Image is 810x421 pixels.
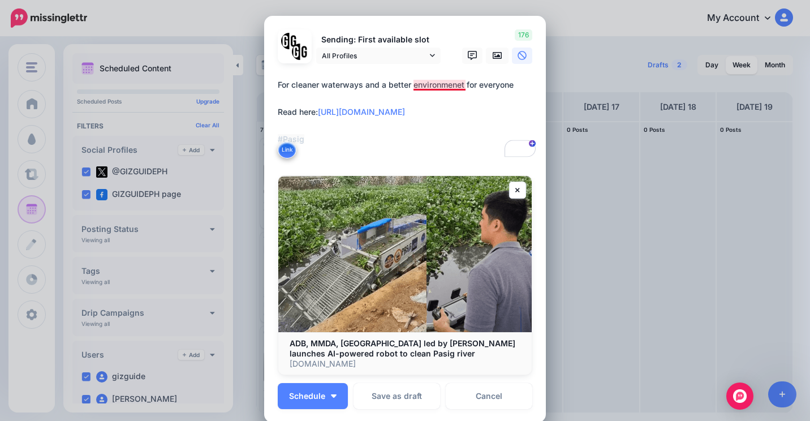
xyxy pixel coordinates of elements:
button: Save as draft [354,383,440,409]
a: All Profiles [316,48,441,64]
img: JT5sWCfR-79925.png [292,44,308,60]
img: ADB, MMDA, Pasig City led by Vico Sotto launches AI-powered robot to clean Pasig river [278,176,532,332]
b: ADB, MMDA, [GEOGRAPHIC_DATA] led by [PERSON_NAME] launches AI-powered robot to clean Pasig river [290,338,515,358]
p: Sending: First available slot [316,33,441,46]
textarea: To enrich screen reader interactions, please activate Accessibility in Grammarly extension settings [278,78,538,160]
p: [DOMAIN_NAME] [290,359,520,369]
div: Open Intercom Messenger [726,383,753,410]
span: All Profiles [322,50,427,62]
div: For cleaner waterways and a better environmenet for everyone Read here: [278,78,538,146]
button: Link [278,141,296,158]
span: Schedule [289,392,325,400]
a: Cancel [446,383,532,409]
button: Schedule [278,383,348,409]
span: 176 [515,29,532,41]
img: arrow-down-white.png [331,394,337,398]
img: 353459792_649996473822713_4483302954317148903_n-bsa138318.png [281,33,298,49]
